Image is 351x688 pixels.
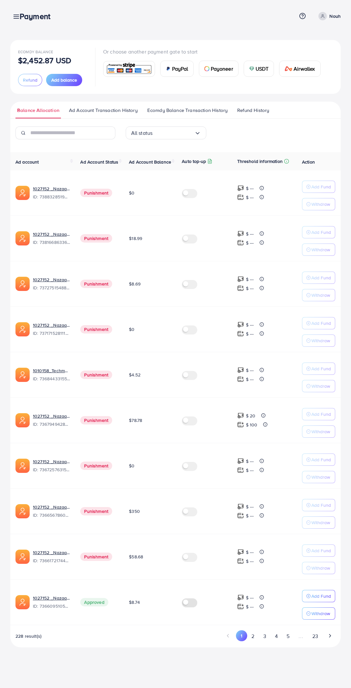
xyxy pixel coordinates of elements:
[302,562,335,574] button: Withdraw
[129,508,140,514] span: $350
[15,159,39,165] span: Ad account
[129,599,140,605] span: $8.74
[311,291,330,299] p: Withdraw
[246,239,254,247] p: $ ---
[270,630,282,642] button: Go to page 4
[211,65,233,73] span: Payoneer
[246,321,254,329] p: $ ---
[246,594,254,602] p: $ ---
[237,239,244,246] img: top-up amount
[33,557,70,564] span: ID: 7366172174454882305
[33,375,70,382] span: ID: 7368443315504726017
[302,198,335,210] button: Withdraw
[246,412,256,420] p: $ 20
[311,473,330,481] p: Withdraw
[204,66,210,71] img: card
[311,410,331,418] p: Add Fund
[15,231,30,245] img: ic-ads-acc.e4c84228.svg
[236,630,247,641] button: Go to page 1
[182,157,206,165] p: Auto top-up
[316,12,341,20] a: Nouh
[246,230,254,238] p: $ ---
[15,322,30,336] img: ic-ads-acc.e4c84228.svg
[80,416,112,424] span: Punishment
[311,183,331,191] p: Add Fund
[80,507,112,515] span: Punishment
[311,564,330,572] p: Withdraw
[131,128,153,138] span: All status
[15,186,30,200] img: ic-ads-acc.e4c84228.svg
[33,458,70,473] div: <span class='underline'>1027152 _Nazaagency_016</span></br>7367257631523782657
[246,330,254,338] p: $ ---
[33,194,70,200] span: ID: 7388328519014645761
[33,185,70,192] a: 1027152 _Nazaagency_019
[311,319,331,327] p: Add Fund
[237,594,244,601] img: top-up amount
[172,65,188,73] span: PayPal
[311,501,331,509] p: Add Fund
[329,12,341,20] p: Nouh
[129,190,134,196] span: $0
[33,276,70,283] a: 1027152 _Nazaagency_007
[246,466,254,474] p: $ ---
[302,516,335,529] button: Withdraw
[279,61,320,77] a: cardAirwallex
[237,503,244,510] img: top-up amount
[80,159,118,165] span: Ad Account Status
[246,275,254,283] p: $ ---
[237,376,244,383] img: top-up amount
[294,65,315,73] span: Airwallex
[33,367,70,382] div: <span class='underline'>1010158_Techmanistan pk acc_1715599413927</span></br>7368443315504726017
[237,276,244,283] img: top-up amount
[237,321,244,328] img: top-up amount
[237,558,244,564] img: top-up amount
[302,159,315,165] span: Action
[33,322,70,337] div: <span class='underline'>1027152 _Nazaagency_04</span></br>7371715281112170513
[129,159,171,165] span: Ad Account Balance
[15,504,30,518] img: ic-ads-acc.e4c84228.svg
[33,322,70,328] a: 1027152 _Nazaagency_04
[20,12,55,21] h3: Payment
[33,185,70,200] div: <span class='underline'>1027152 _Nazaagency_019</span></br>7388328519014645761
[302,425,335,438] button: Withdraw
[33,512,70,518] span: ID: 7366567860828749825
[237,367,244,374] img: top-up amount
[282,630,294,642] button: Go to page 5
[237,157,283,165] p: Threshold information
[15,368,30,382] img: ic-ads-acc.e4c84228.svg
[302,607,335,620] button: Withdraw
[23,77,37,83] span: Refund
[302,181,335,193] button: Add Fund
[51,77,77,83] span: Add balance
[302,380,335,392] button: Withdraw
[246,457,254,465] p: $ ---
[129,417,142,424] span: $78.78
[33,276,70,291] div: <span class='underline'>1027152 _Nazaagency_007</span></br>7372751548805726224
[311,246,330,254] p: Withdraw
[311,519,330,526] p: Withdraw
[129,553,143,560] span: $58.68
[302,408,335,420] button: Add Fund
[311,228,331,236] p: Add Fund
[237,285,244,292] img: top-up amount
[105,62,153,76] img: card
[246,557,254,565] p: $ ---
[129,372,141,378] span: $4.52
[80,325,112,334] span: Punishment
[80,189,112,197] span: Punishment
[246,284,254,292] p: $ ---
[129,281,141,287] span: $8.69
[302,544,335,557] button: Add Fund
[80,598,108,606] span: Approved
[237,230,244,237] img: top-up amount
[302,590,335,602] button: Add Fund
[311,200,330,208] p: Withdraw
[237,467,244,474] img: top-up amount
[311,337,330,344] p: Withdraw
[237,512,244,519] img: top-up amount
[246,548,254,556] p: $ ---
[256,65,269,73] span: USDT
[33,413,70,428] div: <span class='underline'>1027152 _Nazaagency_003</span></br>7367949428067450896
[103,61,155,77] a: card
[18,74,42,86] button: Refund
